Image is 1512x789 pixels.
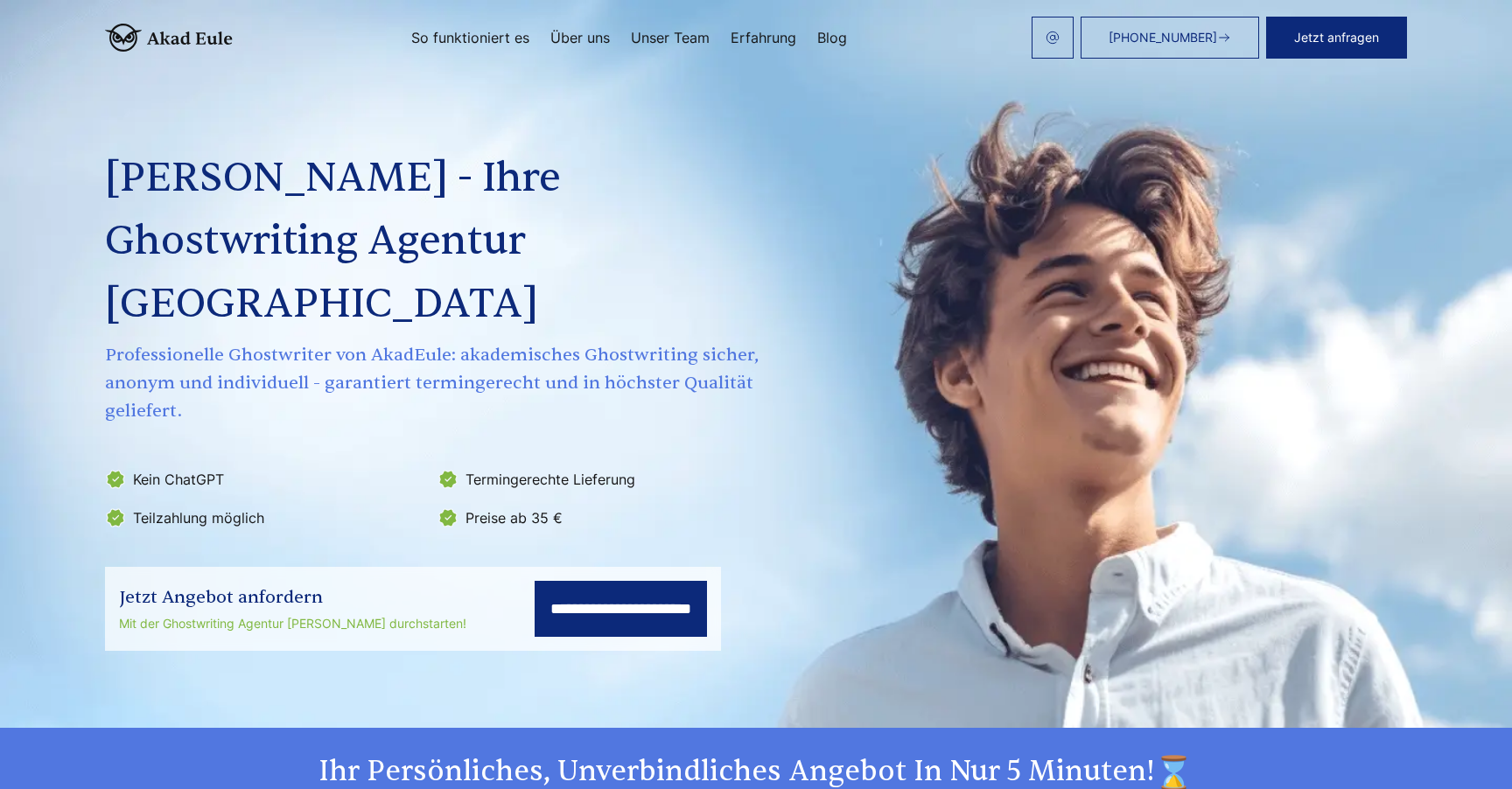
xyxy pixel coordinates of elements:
[550,31,610,45] a: Über uns
[1081,17,1259,59] a: [PHONE_NUMBER]
[105,24,233,52] img: logo
[411,31,529,45] a: So funktioniert es
[105,341,763,425] span: Professionelle Ghostwriter von AkadEule: akademisches Ghostwriting sicher, anonym und individuell...
[1266,17,1407,59] button: Jetzt anfragen
[437,504,759,532] li: Preise ab 35 €
[105,504,427,532] li: Teilzahlung möglich
[731,31,796,45] a: Erfahrung
[105,147,763,336] h1: [PERSON_NAME] - Ihre Ghostwriting Agentur [GEOGRAPHIC_DATA]
[1046,31,1060,45] img: email
[817,31,847,45] a: Blog
[119,613,466,634] div: Mit der Ghostwriting Agentur [PERSON_NAME] durchstarten!
[437,465,759,493] li: Termingerechte Lieferung
[119,583,466,611] div: Jetzt Angebot anfordern
[105,465,427,493] li: Kein ChatGPT
[1109,31,1217,45] span: [PHONE_NUMBER]
[631,31,710,45] a: Unser Team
